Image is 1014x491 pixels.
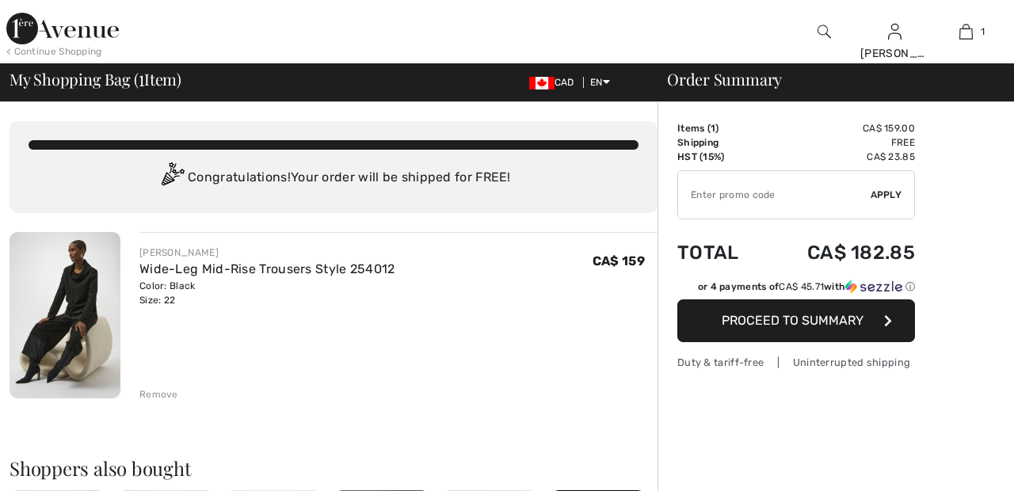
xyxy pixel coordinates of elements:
[677,135,764,150] td: Shipping
[593,253,645,268] span: CA$ 159
[678,171,871,219] input: Promo code
[779,281,824,292] span: CA$ 45.71
[139,246,395,260] div: [PERSON_NAME]
[139,261,395,276] a: Wide-Leg Mid-Rise Trousers Style 254012
[10,459,658,478] h2: Shoppers also bought
[10,232,120,398] img: Wide-Leg Mid-Rise Trousers Style 254012
[860,45,930,62] div: [PERSON_NAME]
[677,121,764,135] td: Items ( )
[677,150,764,164] td: HST (15%)
[156,162,188,194] img: Congratulation2.svg
[871,188,902,202] span: Apply
[677,355,915,370] div: Duty & tariff-free | Uninterrupted shipping
[677,280,915,299] div: or 4 payments ofCA$ 45.71withSezzle Click to learn more about Sezzle
[677,226,764,280] td: Total
[529,77,581,88] span: CAD
[711,123,715,134] span: 1
[764,226,915,280] td: CA$ 182.85
[6,13,119,44] img: 1ère Avenue
[959,22,973,41] img: My Bag
[818,22,831,41] img: search the website
[529,77,555,89] img: Canadian Dollar
[981,25,985,39] span: 1
[648,71,1004,87] div: Order Summary
[139,279,395,307] div: Color: Black Size: 22
[722,313,863,328] span: Proceed to Summary
[764,121,915,135] td: CA$ 159.00
[29,162,639,194] div: Congratulations! Your order will be shipped for FREE!
[6,44,102,59] div: < Continue Shopping
[764,135,915,150] td: Free
[845,280,902,294] img: Sezzle
[698,280,915,294] div: or 4 payments of with
[677,299,915,342] button: Proceed to Summary
[139,67,144,88] span: 1
[888,24,902,39] a: Sign In
[764,150,915,164] td: CA$ 23.85
[139,387,178,402] div: Remove
[10,71,181,87] span: My Shopping Bag ( Item)
[590,77,610,88] span: EN
[931,22,1001,41] a: 1
[888,22,902,41] img: My Info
